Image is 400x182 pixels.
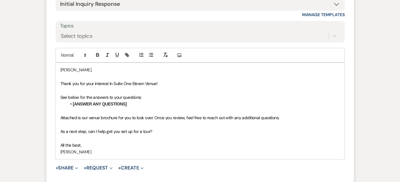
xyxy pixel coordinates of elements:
[118,166,143,170] button: Create
[60,148,340,155] p: [PERSON_NAME]
[60,66,340,73] p: [PERSON_NAME],
[84,166,86,170] span: +
[60,129,152,134] span: As a next step, can I help get you set up for a tour?
[84,166,113,170] button: Request
[118,166,121,170] span: +
[73,102,127,106] strong: [ANSWER ANY QUESTIONS]
[56,166,58,170] span: +
[60,95,142,100] span: See below for the answers to your questions:
[60,115,279,120] span: Attached is our venue brochure for you to look over. Once you review, feel free to reach out with...
[60,22,340,30] label: Topics
[60,142,82,148] span: All the best,
[60,81,158,86] span: Thank you for your interest in Suite One Eleven Venue!
[61,32,92,40] div: Select topics
[56,166,78,170] button: Share
[302,12,345,17] a: Manage Templates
